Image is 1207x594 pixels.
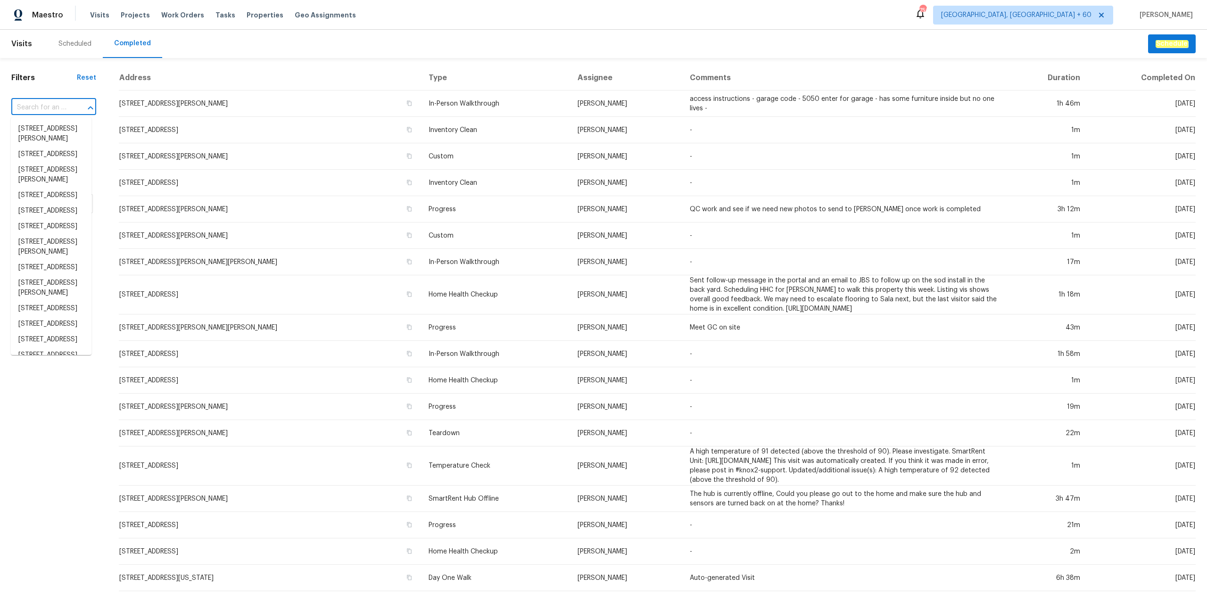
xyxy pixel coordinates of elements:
span: Work Orders [161,10,204,20]
td: 22m [1005,420,1088,446]
td: - [682,143,1005,170]
em: Schedule [1156,40,1188,48]
td: [STREET_ADDRESS][PERSON_NAME] [119,91,422,117]
td: [DATE] [1088,249,1196,275]
button: Copy Address [405,257,413,266]
td: [DATE] [1088,117,1196,143]
td: - [682,170,1005,196]
td: [STREET_ADDRESS] [119,170,422,196]
td: - [682,117,1005,143]
td: [STREET_ADDRESS][PERSON_NAME] [119,196,422,223]
td: [DATE] [1088,565,1196,591]
button: Copy Address [405,290,413,298]
button: Copy Address [405,231,413,239]
td: - [682,394,1005,420]
td: [DATE] [1088,314,1196,341]
li: [STREET_ADDRESS] [11,203,91,219]
td: 21m [1005,512,1088,538]
button: Copy Address [405,547,413,555]
button: Schedule [1148,34,1196,54]
td: [DATE] [1088,367,1196,394]
td: [DATE] [1088,223,1196,249]
div: 750 [919,6,926,15]
li: [STREET_ADDRESS][PERSON_NAME] [11,234,91,260]
li: [STREET_ADDRESS][PERSON_NAME] [11,275,91,301]
td: - [682,341,1005,367]
td: [PERSON_NAME] [570,117,682,143]
th: Address [119,66,422,91]
td: Teardown [421,420,570,446]
td: [PERSON_NAME] [570,341,682,367]
td: [PERSON_NAME] [570,91,682,117]
td: [STREET_ADDRESS] [119,367,422,394]
td: 1h 46m [1005,91,1088,117]
td: [STREET_ADDRESS] [119,275,422,314]
td: [PERSON_NAME] [570,196,682,223]
td: [STREET_ADDRESS] [119,538,422,565]
td: [PERSON_NAME] [570,565,682,591]
td: Progress [421,512,570,538]
button: Copy Address [405,461,413,470]
td: Custom [421,223,570,249]
span: Visits [90,10,109,20]
td: [DATE] [1088,512,1196,538]
td: In-Person Walkthrough [421,91,570,117]
td: Inventory Clean [421,117,570,143]
td: [DATE] [1088,91,1196,117]
td: - [682,249,1005,275]
td: Custom [421,143,570,170]
td: [STREET_ADDRESS][PERSON_NAME] [119,394,422,420]
td: [DATE] [1088,486,1196,512]
td: Auto-generated Visit [682,565,1005,591]
td: In-Person Walkthrough [421,249,570,275]
td: 1h 18m [1005,275,1088,314]
span: Visits [11,33,32,54]
li: [STREET_ADDRESS] [11,147,91,162]
span: Properties [247,10,283,20]
td: [STREET_ADDRESS] [119,512,422,538]
td: 2m [1005,538,1088,565]
span: Geo Assignments [295,10,356,20]
td: - [682,223,1005,249]
td: [PERSON_NAME] [570,223,682,249]
td: [DATE] [1088,196,1196,223]
div: Completed [114,39,151,48]
td: [PERSON_NAME] [570,275,682,314]
td: 3h 12m [1005,196,1088,223]
td: [PERSON_NAME] [570,420,682,446]
button: Copy Address [405,429,413,437]
td: [DATE] [1088,341,1196,367]
li: [STREET_ADDRESS] [11,332,91,347]
td: Progress [421,394,570,420]
h1: Filters [11,73,77,82]
td: In-Person Walkthrough [421,341,570,367]
li: [STREET_ADDRESS] [11,260,91,275]
td: The hub is currently offline, Could you please go out to the home and make sure the hub and senso... [682,486,1005,512]
td: 1m [1005,223,1088,249]
td: QC work and see if we need new photos to send to [PERSON_NAME] once work is completed [682,196,1005,223]
button: Close [84,101,97,115]
td: 3h 47m [1005,486,1088,512]
span: Maestro [32,10,63,20]
li: [STREET_ADDRESS] [11,219,91,234]
td: [PERSON_NAME] [570,512,682,538]
td: [STREET_ADDRESS][PERSON_NAME] [119,143,422,170]
td: - [682,512,1005,538]
th: Completed On [1088,66,1196,91]
td: Inventory Clean [421,170,570,196]
td: [STREET_ADDRESS] [119,341,422,367]
td: [DATE] [1088,143,1196,170]
td: 1m [1005,170,1088,196]
li: [STREET_ADDRESS] [11,188,91,203]
td: [STREET_ADDRESS][US_STATE] [119,565,422,591]
button: Copy Address [405,99,413,107]
div: Scheduled [58,39,91,49]
td: 1m [1005,446,1088,486]
button: Copy Address [405,178,413,187]
div: Reset [77,73,96,82]
td: [STREET_ADDRESS] [119,446,422,486]
td: Temperature Check [421,446,570,486]
th: Assignee [570,66,682,91]
span: Projects [121,10,150,20]
button: Copy Address [405,205,413,213]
